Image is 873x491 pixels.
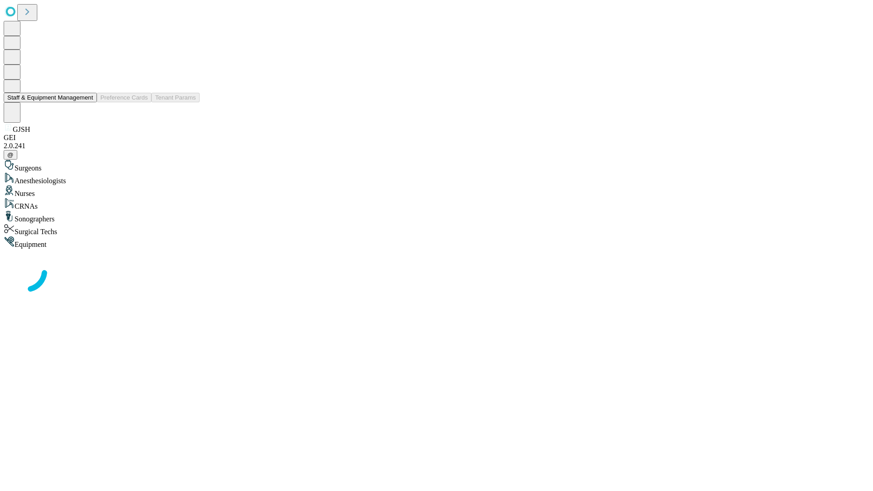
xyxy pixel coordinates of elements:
[97,93,151,102] button: Preference Cards
[4,93,97,102] button: Staff & Equipment Management
[13,125,30,133] span: GJSH
[4,142,869,150] div: 2.0.241
[4,160,869,172] div: Surgeons
[4,185,869,198] div: Nurses
[4,198,869,210] div: CRNAs
[4,150,17,160] button: @
[7,151,14,158] span: @
[4,172,869,185] div: Anesthesiologists
[4,210,869,223] div: Sonographers
[4,223,869,236] div: Surgical Techs
[4,134,869,142] div: GEI
[151,93,200,102] button: Tenant Params
[4,236,869,249] div: Equipment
